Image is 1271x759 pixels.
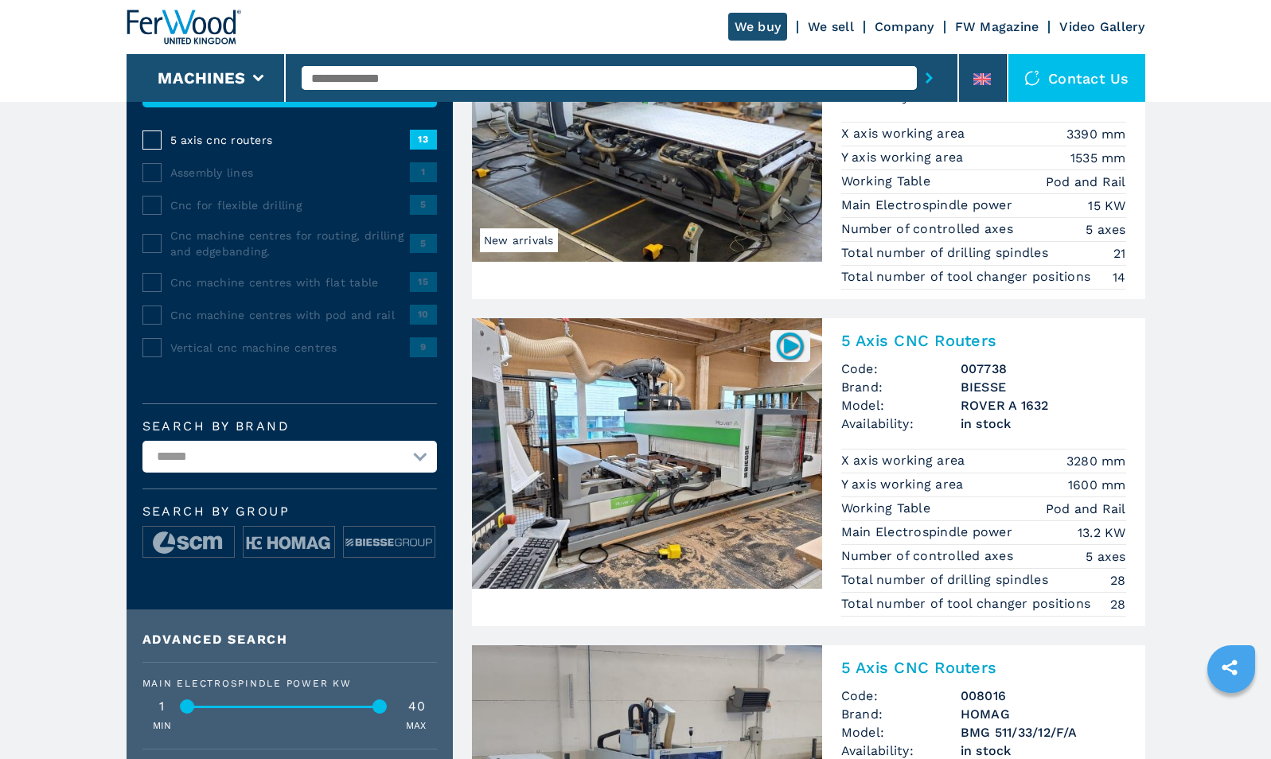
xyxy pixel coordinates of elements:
span: Cnc for flexible drilling [170,197,410,213]
p: X axis working area [841,125,969,142]
button: submit-button [917,60,942,96]
span: Search by group [142,505,437,518]
a: sharethis [1210,648,1250,687]
h2: 5 Axis CNC Routers [841,331,1126,350]
a: Company [875,19,934,34]
span: 9 [410,337,437,356]
span: Availability: [841,415,961,433]
em: 5 axes [1086,547,1126,566]
h2: 5 Axis CNC Routers [841,658,1126,677]
img: 5 Axis CNC Routers BIESSE ROVER A 1632 [472,318,822,589]
em: Pod and Rail [1046,500,1126,518]
span: 10 [410,305,437,324]
div: Advanced search [142,633,437,646]
h3: ROVER A 1632 [961,396,1126,415]
span: 15 [410,272,437,291]
p: MIN [153,719,172,733]
button: Machines [158,68,245,88]
div: Main Electrospindle power KW [142,679,437,688]
span: Cnc machine centres for routing, drilling and edgebanding. [170,228,410,259]
h3: HOMAG [961,705,1126,723]
p: Main Electrospindle power [841,524,1017,541]
span: 5 [410,234,437,253]
span: 13 [410,130,437,149]
span: Code: [841,687,961,705]
span: 5 [410,195,437,214]
span: Cnc machine centres with pod and rail [170,307,410,323]
a: Video Gallery [1059,19,1144,34]
span: Brand: [841,705,961,723]
em: Pod and Rail [1046,173,1126,191]
em: 15 KW [1088,197,1125,215]
div: 40 [397,700,437,713]
span: Brand: [841,378,961,396]
p: Number of controlled axes [841,547,1018,565]
p: Total number of tool changer positions [841,595,1095,613]
span: 1 [410,162,437,181]
span: Cnc machine centres with flat table [170,274,410,290]
a: FW Magazine [955,19,1039,34]
span: New arrivals [480,228,558,252]
em: 28 [1110,595,1126,613]
em: 3280 mm [1066,452,1126,470]
em: 3390 mm [1066,125,1126,143]
p: Number of controlled axes [841,220,1018,238]
p: Main Electrospindle power [841,197,1017,214]
em: 21 [1113,244,1126,263]
a: We buy [728,13,788,41]
p: Working Table [841,173,935,190]
p: Total number of drilling spindles [841,571,1053,589]
em: 1600 mm [1068,476,1126,494]
em: 1535 mm [1070,149,1126,167]
label: Search by brand [142,420,437,433]
em: 28 [1110,571,1126,590]
img: 007738 [774,330,805,361]
p: Y axis working area [841,476,968,493]
p: Total number of drilling spindles [841,244,1053,262]
span: Model: [841,723,961,741]
img: Contact us [1024,70,1040,86]
span: Assembly lines [170,165,410,181]
img: Ferwood [127,10,241,45]
img: image [344,527,435,559]
p: X axis working area [841,452,969,469]
a: We sell [808,19,854,34]
p: Working Table [841,500,935,517]
h3: 008016 [961,687,1126,705]
img: image [143,527,234,559]
span: in stock [961,415,1126,433]
div: Contact us [1008,54,1145,102]
em: 13.2 KW [1078,524,1126,542]
div: 1 [142,700,182,713]
p: Y axis working area [841,149,968,166]
span: Code: [841,360,961,378]
em: 5 axes [1086,220,1126,239]
iframe: Chat [1203,687,1259,747]
p: MAX [406,719,427,733]
span: 5 axis cnc routers [170,132,410,148]
a: 5 Axis CNC Routers BIESSE ROVER A 16320077385 Axis CNC RoutersCode:007738Brand:BIESSEModel:ROVER ... [472,318,1145,626]
img: image [244,527,334,559]
p: Total number of tool changer positions [841,268,1095,286]
h3: BMG 511/33/12/F/A [961,723,1126,741]
h3: BIESSE [961,378,1126,396]
span: Vertical cnc machine centres [170,340,410,356]
em: 14 [1113,268,1126,286]
h3: 007738 [961,360,1126,378]
span: Model: [841,396,961,415]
